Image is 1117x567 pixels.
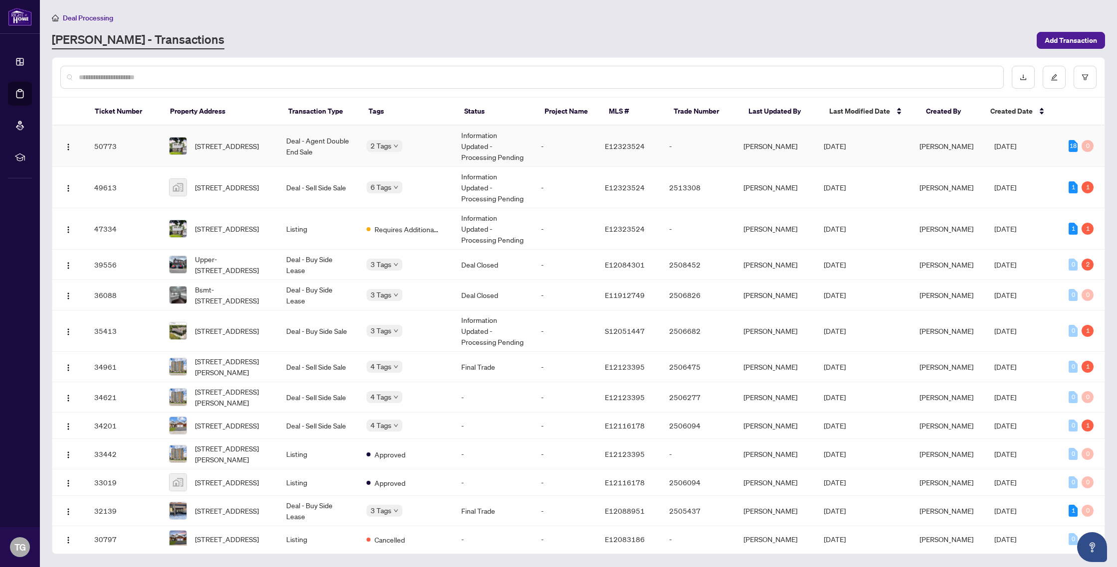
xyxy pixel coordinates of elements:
[605,393,645,402] span: E12123395
[170,502,186,519] img: thumbnail-img
[1082,181,1094,193] div: 1
[920,260,973,269] span: [PERSON_NAME]
[1045,32,1097,48] span: Add Transaction
[60,179,76,195] button: Logo
[824,449,846,458] span: [DATE]
[661,126,736,167] td: -
[994,478,1016,487] span: [DATE]
[605,478,645,487] span: E12116178
[60,389,76,405] button: Logo
[741,98,821,126] th: Last Updated By
[170,256,186,273] img: thumbnail-img
[371,259,391,270] span: 3 Tags
[824,260,846,269] span: [DATE]
[994,142,1016,150] span: [DATE]
[661,413,736,439] td: 2506094
[64,262,72,270] img: Logo
[453,352,533,382] td: Final Trade
[605,421,645,430] span: E12116178
[1082,325,1094,337] div: 1
[393,328,398,333] span: down
[537,98,601,126] th: Project Name
[736,469,815,496] td: [PERSON_NAME]
[374,534,405,545] span: Cancelled
[601,98,665,126] th: MLS #
[661,208,736,250] td: -
[374,224,439,235] span: Requires Additional Docs
[1069,476,1078,488] div: 0
[64,328,72,336] img: Logo
[60,257,76,273] button: Logo
[86,352,161,382] td: 34961
[533,250,597,280] td: -
[533,413,597,439] td: -
[453,250,533,280] td: Deal Closed
[994,260,1016,269] span: [DATE]
[374,477,405,488] span: Approved
[280,98,361,126] th: Transaction Type
[371,140,391,151] span: 2 Tags
[170,179,186,196] img: thumbnail-img
[64,479,72,487] img: Logo
[64,364,72,372] img: Logo
[1082,476,1094,488] div: 0
[170,531,186,548] img: thumbnail-img
[52,14,59,21] span: home
[278,496,358,526] td: Deal - Buy Side Lease
[456,98,537,126] th: Status
[920,183,973,192] span: [PERSON_NAME]
[14,540,26,554] span: TG
[86,469,161,496] td: 33019
[920,478,973,487] span: [PERSON_NAME]
[1069,420,1078,431] div: 0
[736,208,815,250] td: [PERSON_NAME]
[661,469,736,496] td: 2506094
[393,508,398,513] span: down
[195,182,259,193] span: [STREET_ADDRESS]
[1082,74,1089,81] span: filter
[994,535,1016,544] span: [DATE]
[195,284,270,306] span: Bsmt-[STREET_ADDRESS]
[533,280,597,310] td: -
[195,223,259,234] span: [STREET_ADDRESS]
[533,496,597,526] td: -
[918,98,982,126] th: Created By
[278,469,358,496] td: Listing
[605,183,645,192] span: E12323524
[1043,66,1066,89] button: edit
[1069,533,1078,545] div: 0
[920,449,973,458] span: [PERSON_NAME]
[86,126,161,167] td: 50773
[170,322,186,339] img: thumbnail-img
[824,142,846,150] span: [DATE]
[278,250,358,280] td: Deal - Buy Side Lease
[1069,505,1078,517] div: 1
[1082,391,1094,403] div: 0
[195,386,270,408] span: [STREET_ADDRESS][PERSON_NAME]
[533,439,597,469] td: -
[361,98,456,126] th: Tags
[605,224,645,233] span: E12323524
[60,323,76,339] button: Logo
[170,445,186,462] img: thumbnail-img
[736,496,815,526] td: [PERSON_NAME]
[86,382,161,413] td: 34621
[60,474,76,490] button: Logo
[52,31,224,49] a: [PERSON_NAME] - Transactions
[1074,66,1097,89] button: filter
[824,362,846,371] span: [DATE]
[666,98,741,126] th: Trade Number
[661,167,736,208] td: 2513308
[453,167,533,208] td: Information Updated - Processing Pending
[920,535,973,544] span: [PERSON_NAME]
[170,389,186,406] img: thumbnail-img
[821,98,918,126] th: Last Modified Date
[278,280,358,310] td: Deal - Buy Side Lease
[453,126,533,167] td: Information Updated - Processing Pending
[736,167,815,208] td: [PERSON_NAME]
[1082,259,1094,271] div: 2
[64,226,72,234] img: Logo
[990,106,1033,117] span: Created Date
[736,526,815,553] td: [PERSON_NAME]
[195,443,270,465] span: [STREET_ADDRESS][PERSON_NAME]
